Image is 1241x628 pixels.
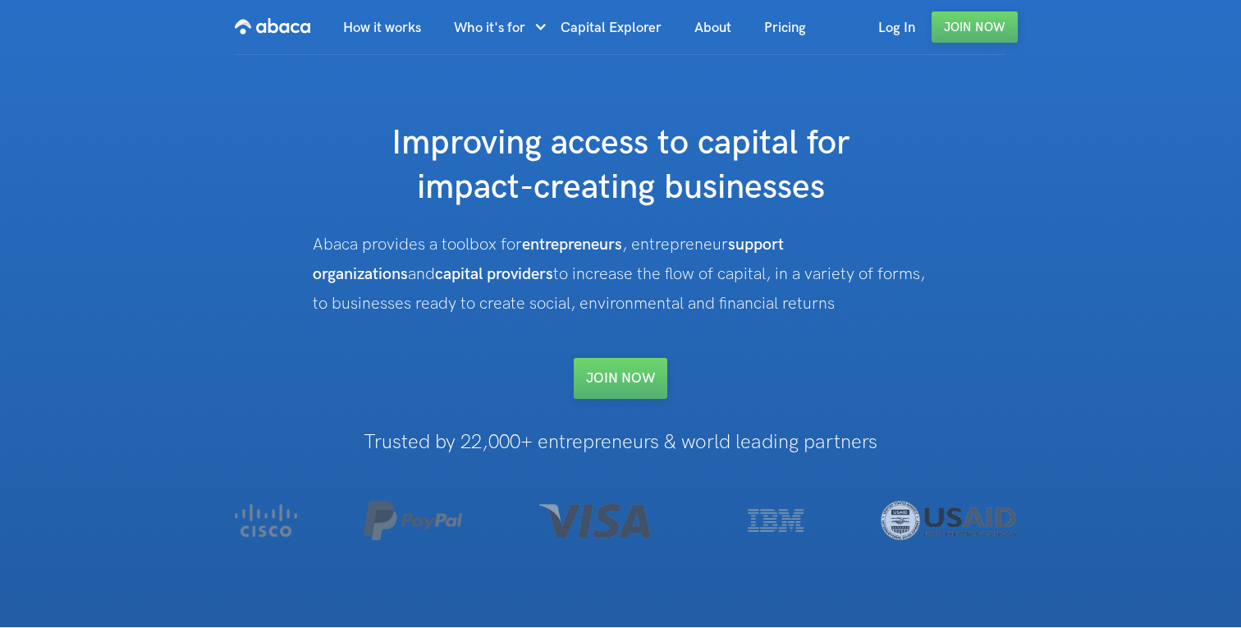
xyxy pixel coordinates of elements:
[186,432,1055,453] h1: Trusted by 22,000+ entrepreneurs & world leading partners
[435,264,553,284] strong: capital providers
[313,230,928,319] div: Abaca provides a toolbox for , entrepreneur and to increase the flow of capital, in a variety of ...
[235,13,310,39] img: Abaca logo
[574,358,667,399] a: Join NOW
[932,11,1018,43] a: Join Now
[292,121,949,210] h1: Improving access to capital for impact-creating businesses
[522,235,622,254] strong: entrepreneurs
